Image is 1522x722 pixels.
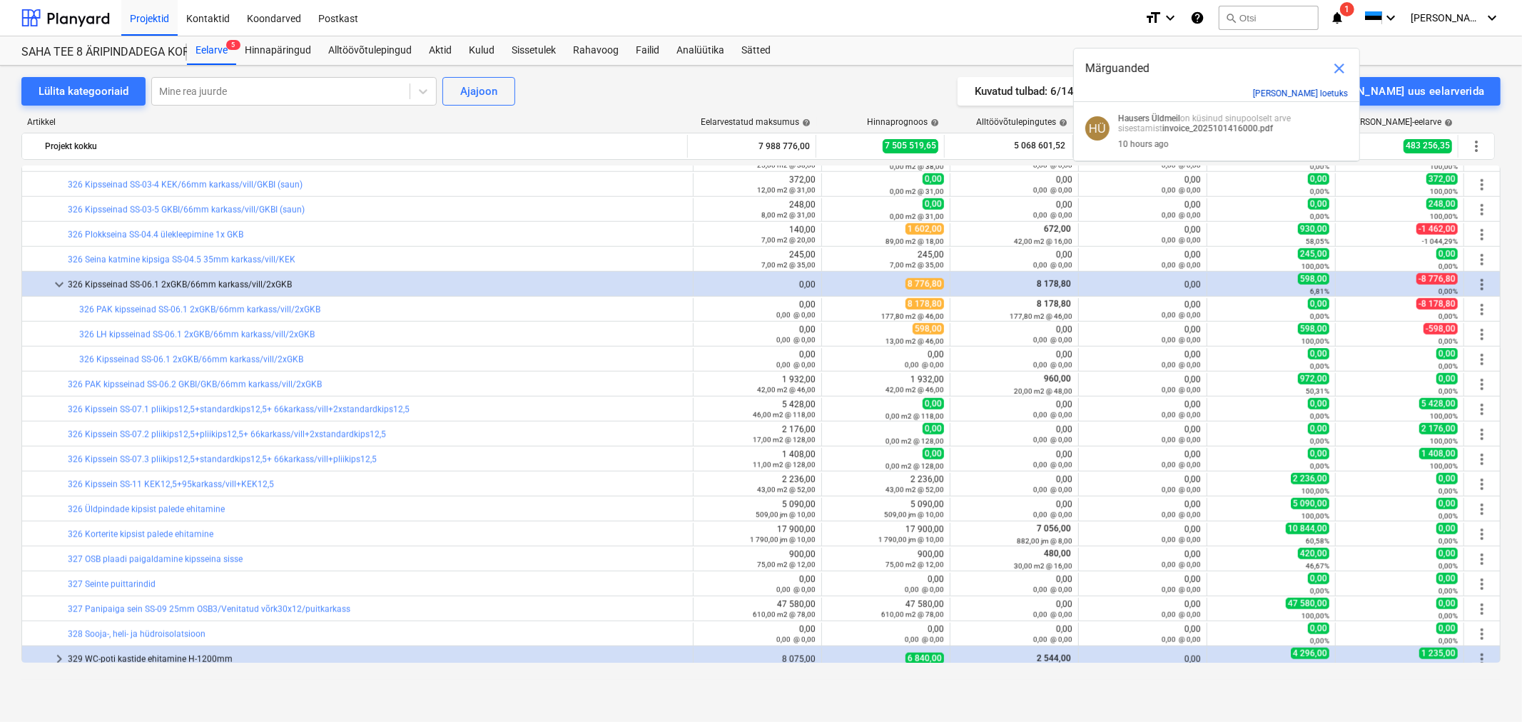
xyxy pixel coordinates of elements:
[79,355,303,365] a: 326 Kipsseinad SS-06.1 2xGKB/66mm karkass/vill/2xGKB
[1473,276,1491,293] span: Rohkem tegevusi
[1310,312,1329,320] small: 0,00%
[923,398,944,410] span: 0,00
[699,325,816,345] div: 0,00
[699,250,816,270] div: 245,00
[1382,9,1399,26] i: keyboard_arrow_down
[1033,336,1072,344] small: 0,00 @ 0,00
[1162,411,1201,419] small: 0,00 @ 0,00
[776,361,816,369] small: 0,00 @ 0,00
[1298,323,1329,335] span: 598,00
[699,400,816,420] div: 5 428,00
[1085,400,1201,420] div: 0,00
[68,604,350,614] a: 327 Panipaiga sein SS-09 25mm OSB3/Venitatud võrk30x12/puitkarkass
[757,486,816,494] small: 43,00 m2 @ 52,00
[956,250,1072,270] div: 0,00
[1331,60,1348,77] span: close
[1436,248,1458,260] span: 0,00
[1310,163,1329,171] small: 0,00%
[761,236,816,244] small: 7,00 m2 @ 20,00
[884,511,944,519] small: 509,00 jm @ 10,00
[68,629,206,639] a: 328 Sooja-, heli- ja hüdroisolatsioon
[699,549,816,569] div: 900,00
[757,186,816,194] small: 12,00 m2 @ 31,00
[1162,261,1201,269] small: 0,00 @ 0,00
[905,361,944,369] small: 0,00 @ 0,00
[1017,537,1072,545] small: 882,00 jm @ 8,00
[627,36,668,65] div: Failid
[1419,398,1458,410] span: 5 428,00
[1416,298,1458,310] span: -8 178,80
[1298,273,1329,285] span: 598,00
[1033,436,1072,444] small: 0,00 @ 0,00
[1302,263,1329,270] small: 100,00%
[828,350,944,370] div: 0,00
[1162,123,1273,133] strong: invoice_2025101416000.pdf
[699,300,816,320] div: 0,00
[1419,448,1458,459] span: 1 408,00
[886,561,944,569] small: 75,00 m2 @ 12,00
[460,36,503,65] div: Kulud
[320,36,420,65] a: Alltöövõtulepingud
[1308,173,1329,185] span: 0,00
[1162,461,1201,469] small: 0,00 @ 0,00
[226,40,240,50] span: 5
[923,198,944,210] span: 0,00
[668,36,733,65] a: Analüütika
[1439,487,1458,495] small: 0,00%
[1308,298,1329,310] span: 0,00
[1085,175,1201,195] div: 0,00
[1085,424,1201,444] div: 0,00
[1085,350,1201,370] div: 0,00
[890,188,944,195] small: 0,00 m2 @ 31,00
[1302,487,1329,495] small: 100,00%
[956,499,1072,519] div: 0,00
[1473,651,1491,668] span: Rohkem tegevusi
[1416,273,1458,285] span: -8 776,80
[828,250,944,270] div: 245,00
[828,499,944,519] div: 5 090,00
[699,375,816,395] div: 1 932,00
[756,511,816,519] small: 509,00 jm @ 10,00
[1473,201,1491,218] span: Rohkem tegevusi
[1162,236,1201,244] small: 0,00 @ 0,00
[68,180,303,190] a: 326 Kipsseinad SS-03-4 KEK/66mm karkass/vill/GKBI (saun)
[1042,224,1072,234] span: 672,00
[1298,223,1329,235] span: 930,00
[79,305,320,315] a: 326 PAK kipsseinad SS-06.1 2xGKB/66mm karkass/vill/2xGKB
[1473,176,1491,193] span: Rohkem tegevusi
[905,278,944,290] span: 8 776,80
[68,230,243,240] a: 326 Plokkseina SS-04.4 ülekleepimine 1x GKB
[1085,325,1201,345] div: 0,00
[1306,562,1329,570] small: 46,67%
[564,36,627,65] a: Rahavoog
[1014,387,1072,395] small: 20,00 m2 @ 48,00
[1085,60,1150,77] span: Märguanded
[956,350,1072,370] div: 0,00
[1473,476,1491,493] span: Rohkem tegevusi
[1473,426,1491,443] span: Rohkem tegevusi
[1085,549,1201,569] div: 0,00
[1308,573,1329,584] span: 0,00
[1340,2,1354,16] span: 1
[1310,213,1329,220] small: 0,00%
[21,77,146,106] button: Lülita kategooriaid
[1310,288,1329,295] small: 6,81%
[1310,362,1329,370] small: 0,00%
[187,36,236,65] a: Eelarve5
[956,400,1072,420] div: 0,00
[886,486,944,494] small: 43,00 m2 @ 52,00
[1014,238,1072,245] small: 42,00 m2 @ 16,00
[699,474,816,494] div: 2 236,00
[1473,626,1491,643] span: Rohkem tegevusi
[828,474,944,494] div: 2 236,00
[761,211,816,219] small: 8,00 m2 @ 31,00
[776,336,816,344] small: 0,00 @ 0,00
[975,82,1087,101] div: Kuvatud tulbad : 6/14
[733,36,779,65] a: Sätted
[956,175,1072,195] div: 0,00
[757,386,816,394] small: 42,00 m2 @ 46,00
[881,312,944,320] small: 177,80 m2 @ 46,00
[1033,461,1072,469] small: 0,00 @ 0,00
[68,504,225,514] a: 326 Üldpindade kipsist palede ehitamine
